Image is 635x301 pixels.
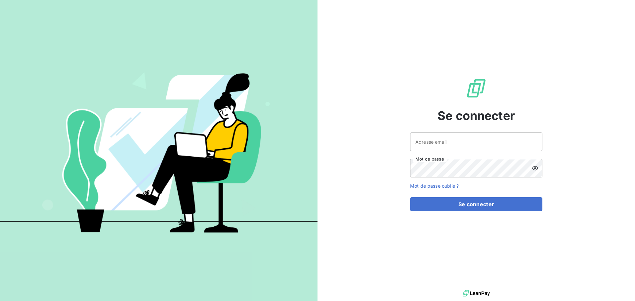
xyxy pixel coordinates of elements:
span: Se connecter [438,107,515,125]
img: Logo LeanPay [466,78,487,99]
input: placeholder [410,132,542,151]
img: logo [463,288,490,298]
button: Se connecter [410,197,542,211]
a: Mot de passe oublié ? [410,183,459,189]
